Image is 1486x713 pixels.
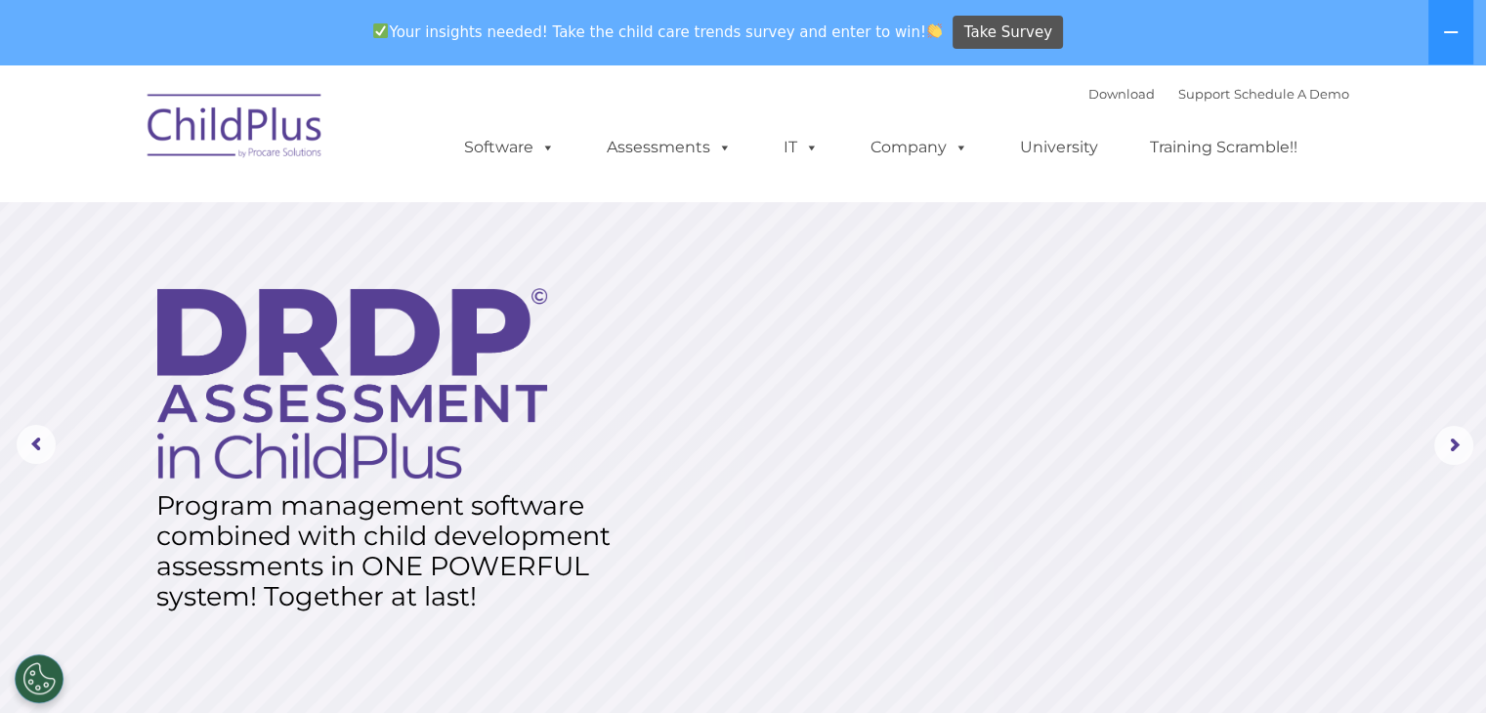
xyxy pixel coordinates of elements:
[157,288,547,479] img: DRDP Assessment in ChildPlus
[1234,86,1349,102] a: Schedule A Demo
[927,23,942,38] img: 👏
[1168,502,1486,713] iframe: Chat Widget
[587,128,751,167] a: Assessments
[1000,128,1118,167] a: University
[445,128,574,167] a: Software
[953,16,1063,50] a: Take Survey
[1130,128,1317,167] a: Training Scramble!!
[272,209,355,224] span: Phone number
[964,16,1052,50] span: Take Survey
[764,128,838,167] a: IT
[1088,86,1155,102] a: Download
[1088,86,1349,102] font: |
[138,80,333,178] img: ChildPlus by Procare Solutions
[851,128,988,167] a: Company
[373,23,388,38] img: ✅
[272,129,331,144] span: Last name
[1178,86,1230,102] a: Support
[15,654,64,703] button: Cookies Settings
[156,490,632,611] rs-layer: Program management software combined with child development assessments in ONE POWERFUL system! T...
[365,13,951,51] span: Your insights needed! Take the child care trends survey and enter to win!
